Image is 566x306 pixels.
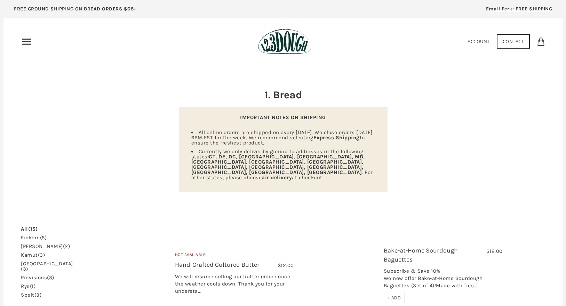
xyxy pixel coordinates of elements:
[21,266,28,272] span: (3)
[38,252,45,258] span: (3)
[384,293,405,303] div: + ADD
[21,226,38,232] a: All(15)
[468,38,490,44] a: Account
[191,154,365,175] strong: CT, DE, DC, [GEOGRAPHIC_DATA], [GEOGRAPHIC_DATA], MD, [GEOGRAPHIC_DATA], [GEOGRAPHIC_DATA], [GEOG...
[40,234,47,241] span: (5)
[21,36,32,47] nav: Primary
[240,114,326,121] strong: IMPORTANT NOTES ON SHIPPING
[191,129,373,146] span: All online orders are shipped on every [DATE]. We close orders [DATE] 6PM EST for the week. We re...
[258,28,311,55] img: 123Dough Bakery
[388,295,401,301] span: + ADD
[384,267,503,293] div: Subscribe & Save 10% We now offer Bake-at-Home Sourdough Baguettes (Set of 4)!Made with fres...
[28,226,38,232] span: (15)
[21,284,35,289] a: rye(1)
[175,261,260,268] a: Hand-Crafted Cultured Butter
[476,3,563,18] a: Email Perk: FREE SHIPPING
[21,244,70,249] a: [PERSON_NAME](2)
[47,274,54,281] span: (3)
[21,235,47,240] a: einkorn(5)
[3,3,147,18] a: FREE GROUND SHIPPING ON BREAD ORDERS $65+
[14,5,137,13] p: FREE GROUND SHIPPING ON BREAD ORDERS $65+
[262,174,292,181] strong: air delivery
[30,283,36,289] span: (1)
[21,275,54,280] a: provisions(3)
[313,134,360,141] strong: Express Shipping
[191,148,373,181] span: Currently we only deliver by ground to addresses in the following states: . For other states, ple...
[278,262,294,268] span: $12.00
[486,248,503,254] span: $12.00
[21,261,73,272] a: [GEOGRAPHIC_DATA](3)
[384,247,458,263] a: Bake-at-Home Sourdough Baguettes
[63,243,70,249] span: (2)
[497,34,530,49] a: Contact
[179,88,388,102] h2: 1. Bread
[175,251,294,261] div: Not Available
[21,292,41,298] a: spelt(3)
[21,253,45,258] a: kamut(3)
[486,6,552,12] span: Email Perk: FREE SHIPPING
[34,292,42,298] span: (3)
[175,273,294,298] div: We will resume selling our butter online once the weather cools down. Thank you for your understa...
